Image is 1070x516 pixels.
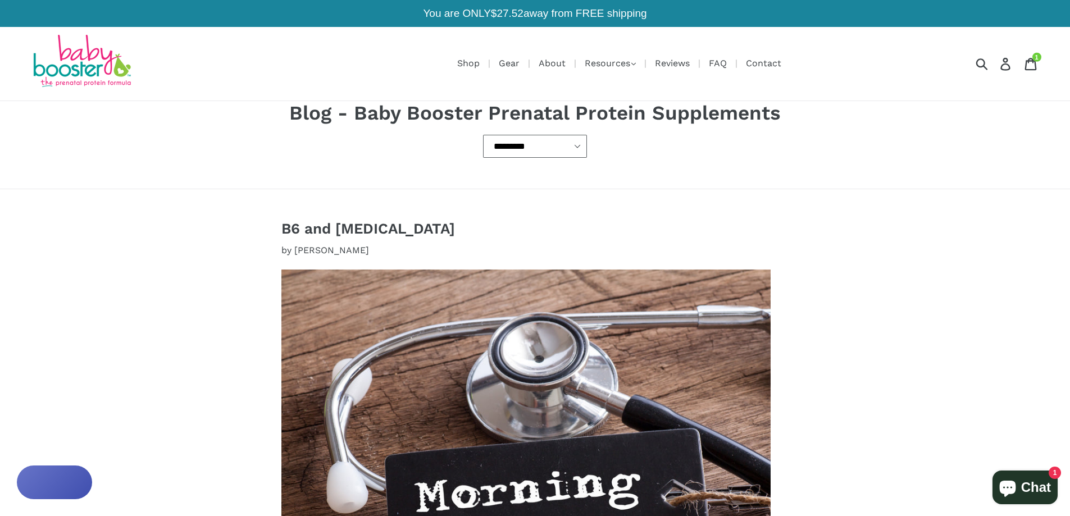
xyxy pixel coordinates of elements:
[17,465,92,499] button: Rewards
[980,51,1010,76] input: Search
[1035,54,1039,60] span: 1
[452,56,485,70] a: Shop
[989,471,1061,507] inbox-online-store-chat: Shopify online store chat
[1018,51,1045,76] a: 1
[31,35,132,89] img: Baby Booster Prenatal Protein Supplements
[497,7,523,19] span: 27.52
[533,56,571,70] a: About
[281,244,369,257] span: by [PERSON_NAME]
[740,56,787,70] a: Contact
[229,101,841,125] h1: Blog - Baby Booster Prenatal Protein Supplements
[281,220,455,237] a: B6 and [MEDICAL_DATA]
[491,7,497,19] span: $
[579,55,641,72] button: Resources
[703,56,732,70] a: FAQ
[493,56,525,70] a: Gear
[649,56,695,70] a: Reviews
